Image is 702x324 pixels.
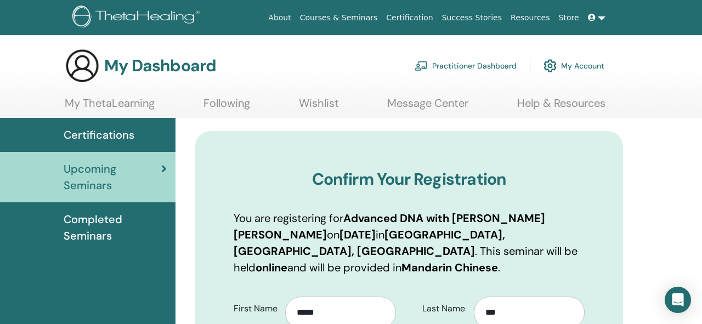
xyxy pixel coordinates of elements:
label: First Name [225,298,285,319]
h3: My Dashboard [104,56,216,76]
a: Practitioner Dashboard [415,54,517,78]
a: Help & Resources [517,96,605,118]
a: About [264,8,295,28]
a: My Account [544,54,604,78]
p: You are registering for on in . This seminar will be held and will be provided in . [234,210,585,276]
span: Upcoming Seminars [64,161,161,194]
a: Resources [506,8,554,28]
label: Last Name [414,298,474,319]
span: Completed Seminars [64,211,167,244]
a: Wishlist [299,96,339,118]
div: Open Intercom Messenger [665,287,691,313]
img: generic-user-icon.jpg [65,48,100,83]
b: Mandarin Chinese [401,260,498,275]
a: Success Stories [438,8,506,28]
img: logo.png [72,5,203,30]
span: Certifications [64,127,134,143]
a: Store [554,8,584,28]
img: cog.svg [544,56,557,75]
b: online [256,260,287,275]
a: Certification [382,8,437,28]
b: Advanced DNA with [PERSON_NAME] [PERSON_NAME] [234,211,545,242]
a: Following [203,96,250,118]
img: chalkboard-teacher.svg [415,61,428,71]
a: My ThetaLearning [65,96,155,118]
a: Message Center [387,96,468,118]
h3: Confirm Your Registration [234,169,585,189]
a: Courses & Seminars [296,8,382,28]
b: [DATE] [339,228,376,242]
